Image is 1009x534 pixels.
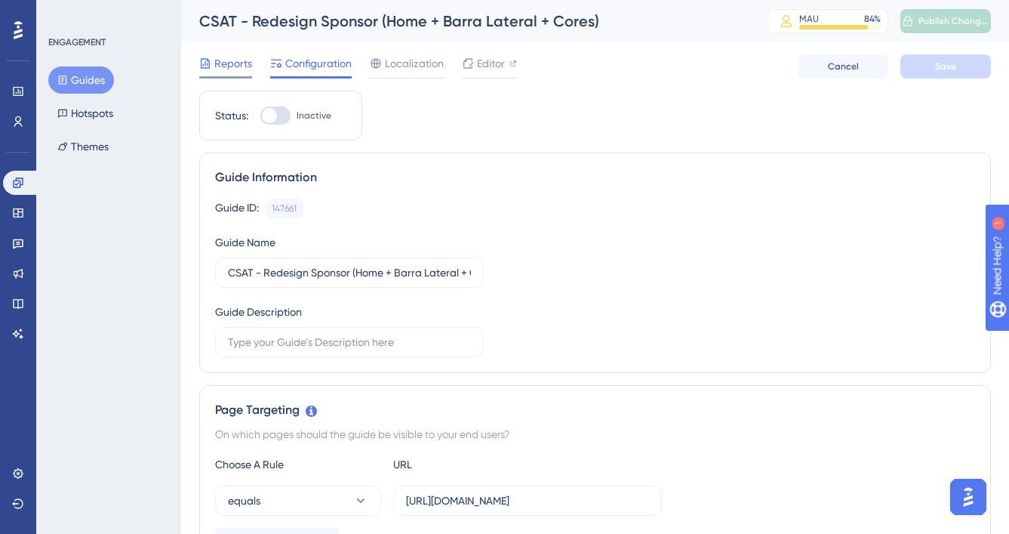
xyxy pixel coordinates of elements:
[105,8,109,20] div: 1
[935,60,956,73] span: Save
[215,106,248,125] div: Status:
[285,54,352,73] span: Configuration
[48,133,118,160] button: Themes
[35,4,94,22] span: Need Help?
[799,13,819,25] div: MAU
[215,233,275,252] div: Guide Name
[215,401,975,419] div: Page Targeting
[48,100,122,127] button: Hotspots
[385,54,444,73] span: Localization
[946,474,991,520] iframe: UserGuiding AI Assistant Launcher
[215,455,381,474] div: Choose A Rule
[477,54,505,73] span: Editor
[228,492,260,510] span: equals
[393,455,559,474] div: URL
[864,13,881,25] div: 84 %
[828,60,859,73] span: Cancel
[228,264,471,281] input: Type your Guide’s Name here
[215,486,381,516] button: equals
[900,9,991,33] button: Publish Changes
[900,54,991,79] button: Save
[48,36,106,48] div: ENGAGEMENT
[297,110,331,122] span: Inactive
[48,66,114,94] button: Guides
[798,54,888,79] button: Cancel
[215,425,975,443] div: On which pages should the guide be visible to your end users?
[272,202,297,215] div: 147661
[215,199,259,218] div: Guide ID:
[918,15,989,27] span: Publish Changes
[406,492,649,509] input: yourwebsite.com/path
[215,303,302,321] div: Guide Description
[215,168,975,187] div: Guide Information
[228,334,471,350] input: Type your Guide’s Description here
[214,54,252,73] span: Reports
[199,11,730,32] div: CSAT - Redesign Sponsor (Home + Barra Lateral + Cores)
